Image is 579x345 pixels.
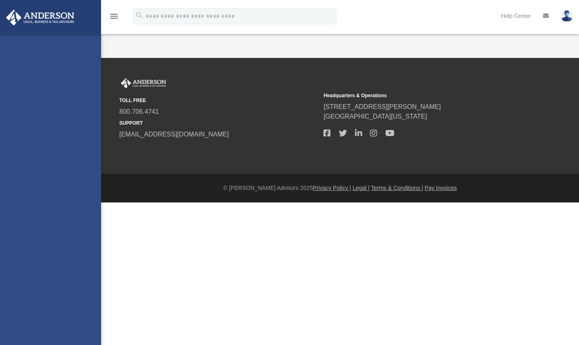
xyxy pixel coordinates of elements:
[425,185,456,191] a: Pay Invoices
[119,78,168,89] img: Anderson Advisors Platinum Portal
[323,92,522,99] small: Headquarters & Operations
[119,108,159,115] a: 800.706.4741
[119,119,318,127] small: SUPPORT
[561,10,573,22] img: User Pic
[313,185,351,191] a: Privacy Policy |
[109,15,119,21] a: menu
[135,11,144,20] i: search
[353,185,370,191] a: Legal |
[119,131,229,138] a: [EMAIL_ADDRESS][DOMAIN_NAME]
[4,10,77,26] img: Anderson Advisors Platinum Portal
[119,97,318,104] small: TOLL FREE
[323,103,441,110] a: [STREET_ADDRESS][PERSON_NAME]
[109,11,119,21] i: menu
[371,185,423,191] a: Terms & Conditions |
[101,184,579,192] div: © [PERSON_NAME] Advisors 2025
[323,113,427,120] a: [GEOGRAPHIC_DATA][US_STATE]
